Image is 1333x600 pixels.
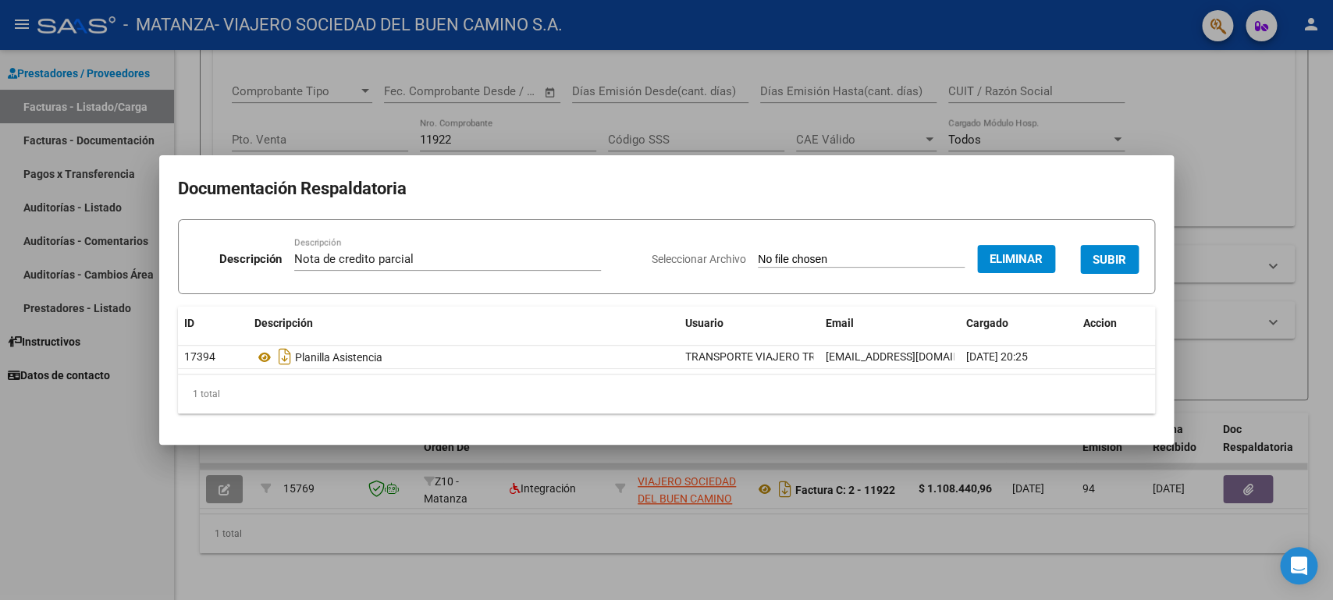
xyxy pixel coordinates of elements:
span: [DATE] 20:25 [966,350,1028,363]
h2: Documentación Respaldatoria [178,174,1155,204]
div: Planilla Asistencia [254,344,673,369]
span: Email [826,317,854,329]
span: SUBIR [1093,253,1126,267]
span: Seleccionar Archivo [652,253,746,265]
i: Descargar documento [275,344,295,369]
span: [EMAIL_ADDRESS][DOMAIN_NAME] [826,350,999,363]
datatable-header-cell: Accion [1077,307,1155,340]
span: TRANSPORTE VIAJERO TRANSPORTE VIAJERO [685,350,917,363]
span: Cargado [966,317,1008,329]
datatable-header-cell: ID [178,307,248,340]
datatable-header-cell: Email [819,307,960,340]
button: SUBIR [1080,245,1139,274]
span: 17394 [184,350,215,363]
p: Descripción [219,250,282,268]
button: Eliminar [977,245,1055,273]
div: Open Intercom Messenger [1280,547,1317,584]
datatable-header-cell: Cargado [960,307,1077,340]
div: 1 total [178,375,1155,414]
span: Descripción [254,317,313,329]
span: Usuario [685,317,723,329]
datatable-header-cell: Descripción [248,307,679,340]
span: Accion [1083,317,1117,329]
span: Eliminar [990,252,1043,266]
datatable-header-cell: Usuario [679,307,819,340]
span: ID [184,317,194,329]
